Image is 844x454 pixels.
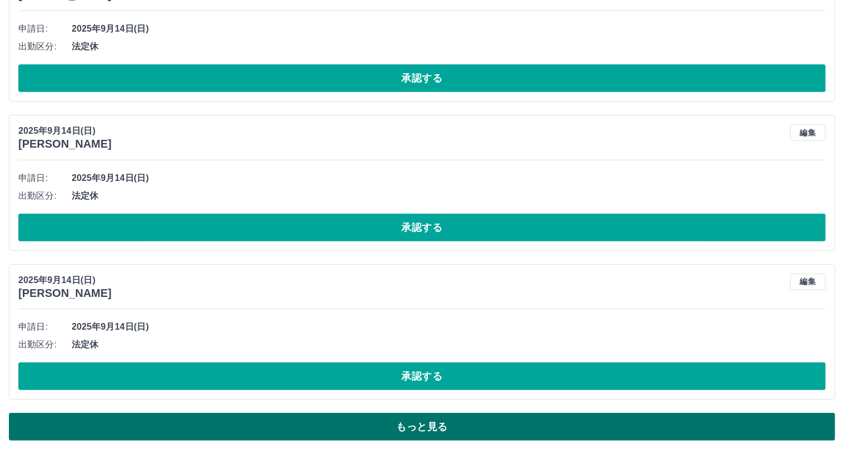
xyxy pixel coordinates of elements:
[18,362,826,390] button: 承認する
[72,189,826,203] span: 法定休
[72,22,826,36] span: 2025年9月14日(日)
[72,171,826,185] span: 2025年9月14日(日)
[18,124,112,138] p: 2025年9月14日(日)
[72,320,826,334] span: 2025年9月14日(日)
[18,138,112,150] h3: [PERSON_NAME]
[18,338,72,351] span: 出勤区分:
[18,274,112,287] p: 2025年9月14日(日)
[18,214,826,241] button: 承認する
[18,189,72,203] span: 出勤区分:
[18,287,112,300] h3: [PERSON_NAME]
[790,124,826,141] button: 編集
[18,22,72,36] span: 申請日:
[18,320,72,334] span: 申請日:
[9,413,835,441] button: もっと見る
[18,64,826,92] button: 承認する
[790,274,826,290] button: 編集
[18,40,72,53] span: 出勤区分:
[72,338,826,351] span: 法定休
[18,171,72,185] span: 申請日:
[72,40,826,53] span: 法定休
